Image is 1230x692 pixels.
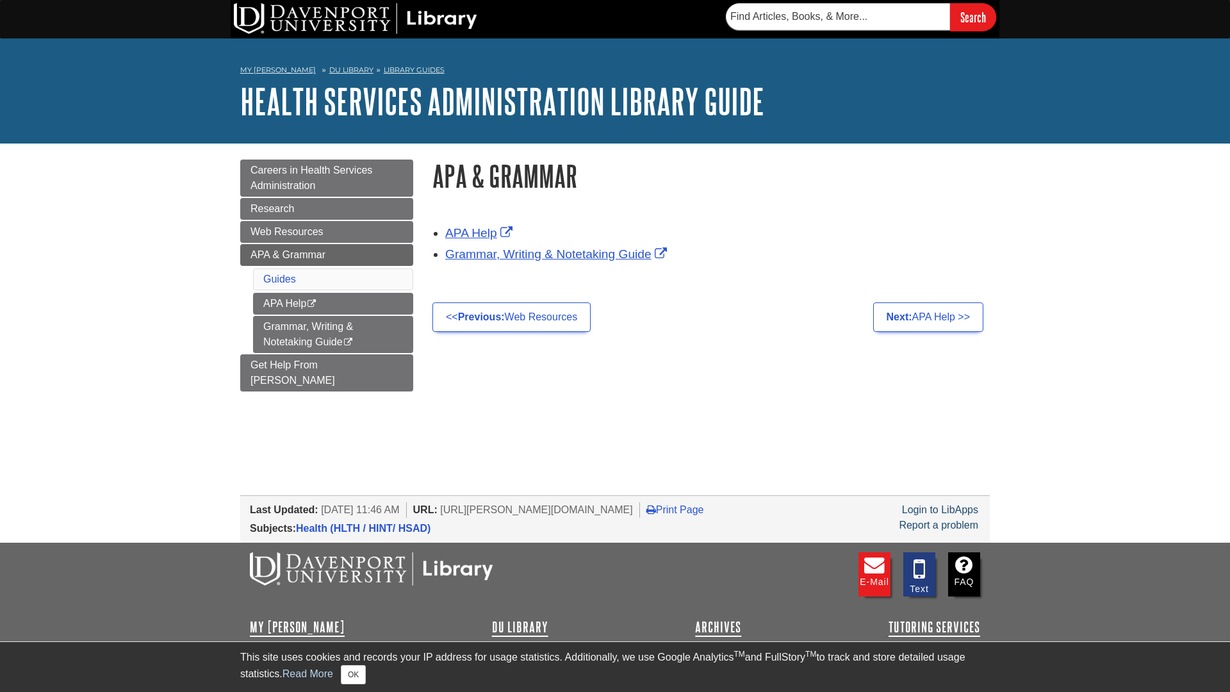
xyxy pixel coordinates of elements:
[343,338,354,347] i: This link opens in a new window
[263,274,296,284] a: Guides
[445,247,670,261] a: Link opens in new window
[240,650,990,684] div: This site uses cookies and records your IP address for usage statistics. Additionally, we use Goo...
[903,552,935,597] a: Text
[432,302,591,332] a: <<Previous:Web Resources
[250,359,335,386] span: Get Help From [PERSON_NAME]
[321,504,399,515] span: [DATE] 11:46 AM
[858,552,890,597] a: E-mail
[240,354,413,391] a: Get Help From [PERSON_NAME]
[250,552,493,586] img: DU Libraries
[250,203,294,214] span: Research
[899,520,978,531] a: Report a problem
[250,523,296,534] span: Subjects:
[950,3,996,31] input: Search
[296,523,430,534] a: Health (HLTH / HINT/ HSAD)
[240,62,990,82] nav: breadcrumb
[240,244,413,266] a: APA & Grammar
[250,504,318,515] span: Last Updated:
[250,249,325,260] span: APA & Grammar
[805,650,816,659] sup: TM
[250,226,324,237] span: Web Resources
[445,226,516,240] a: Link opens in new window
[492,620,548,635] a: DU Library
[329,65,373,74] a: DU Library
[234,3,477,34] img: DU Library
[726,3,950,30] input: Find Articles, Books, & More...
[646,504,656,515] i: Print Page
[432,160,990,192] h1: APA & Grammar
[341,665,366,684] button: Close
[384,65,445,74] a: Library Guides
[283,668,333,679] a: Read More
[240,160,413,197] a: Careers in Health Services Administration
[250,165,372,191] span: Careers in Health Services Administration
[306,300,317,308] i: This link opens in a new window
[726,3,996,31] form: Searches DU Library's articles, books, and more
[889,620,980,635] a: Tutoring Services
[253,293,413,315] a: APA Help
[240,221,413,243] a: Web Resources
[458,311,505,322] strong: Previous:
[734,650,744,659] sup: TM
[240,198,413,220] a: Research
[695,620,741,635] a: Archives
[873,302,983,332] a: Next:APA Help >>
[887,311,912,322] strong: Next:
[413,504,438,515] span: URL:
[250,620,345,635] a: My [PERSON_NAME]
[240,81,764,121] a: Health Services Administration Library Guide
[440,504,633,515] span: [URL][PERSON_NAME][DOMAIN_NAME]
[646,504,704,515] a: Print Page
[240,65,316,76] a: My [PERSON_NAME]
[253,316,413,353] a: Grammar, Writing & Notetaking Guide
[948,552,980,597] a: FAQ
[902,504,978,515] a: Login to LibApps
[240,160,413,391] div: Guide Page Menu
